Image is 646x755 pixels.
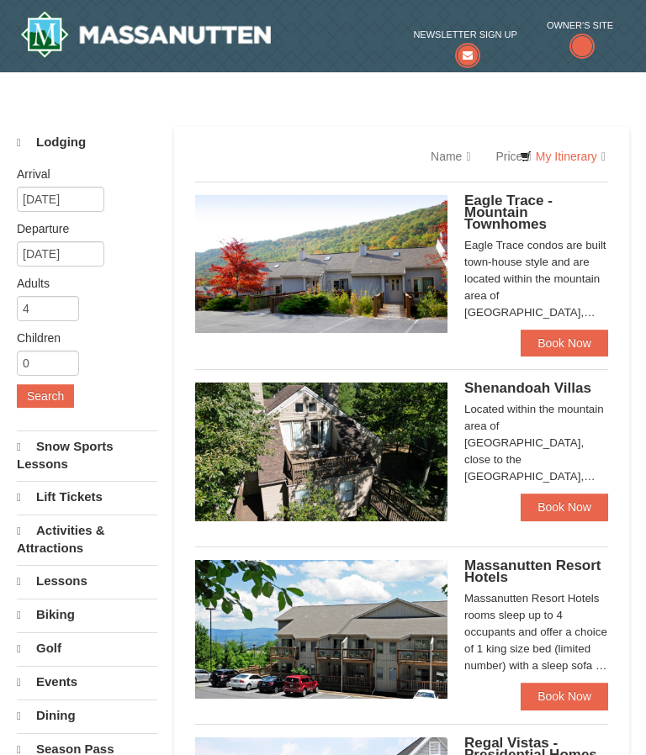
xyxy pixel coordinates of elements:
img: 19219026-1-e3b4ac8e.jpg [195,560,447,698]
label: Adults [17,275,145,292]
span: Eagle Trace - Mountain Townhomes [464,193,553,232]
img: 19218983-1-9b289e55.jpg [195,195,447,333]
a: Name [418,140,483,173]
a: Newsletter Sign Up [413,26,516,61]
img: 19219019-2-e70bf45f.jpg [195,383,447,520]
a: Activities & Attractions [17,515,157,563]
img: Massanutten Resort Logo [20,11,271,58]
a: Dining [17,700,157,731]
a: Massanutten Resort [20,11,271,58]
span: Massanutten Resort Hotels [464,557,601,585]
button: Search [17,384,74,408]
label: Departure [17,220,145,237]
a: Lift Tickets [17,481,157,513]
a: Biking [17,599,157,631]
span: Owner's Site [547,17,613,34]
a: Book Now [521,330,608,356]
a: Golf [17,632,157,664]
a: Book Now [521,683,608,710]
a: Price [484,140,544,173]
a: Owner's Site [547,17,613,61]
label: Arrival [17,166,145,182]
span: Newsletter Sign Up [413,26,516,43]
a: My Itinerary [509,144,617,169]
a: Snow Sports Lessons [17,430,157,479]
div: Eagle Trace condos are built town-house style and are located within the mountain area of [GEOGRA... [464,237,608,321]
span: Shenandoah Villas [464,380,591,396]
div: Massanutten Resort Hotels rooms sleep up to 4 occupants and offer a choice of 1 king size bed (li... [464,590,608,674]
div: Located within the mountain area of [GEOGRAPHIC_DATA], close to the [GEOGRAPHIC_DATA], Massanutte... [464,401,608,485]
a: Book Now [521,494,608,520]
a: Events [17,666,157,698]
label: Children [17,330,145,346]
a: Lodging [17,127,157,158]
a: Lessons [17,565,157,597]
